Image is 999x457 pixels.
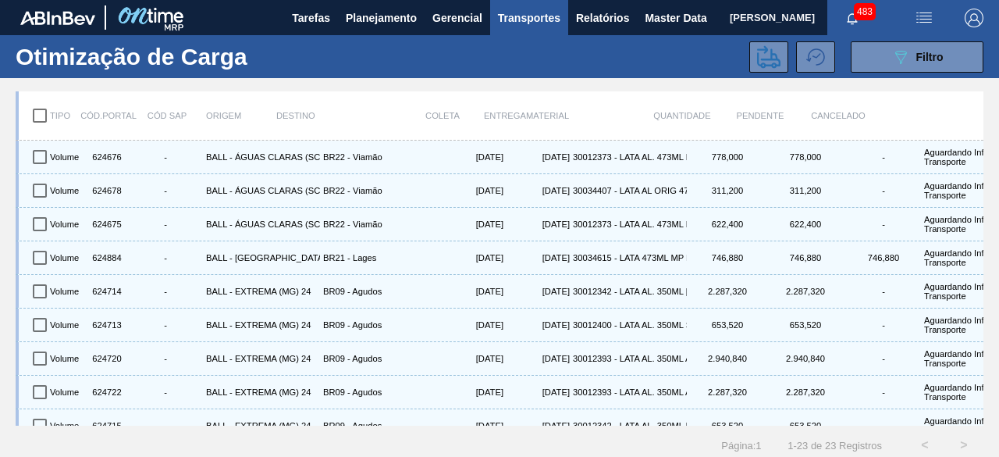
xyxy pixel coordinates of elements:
div: - [128,287,203,296]
div: 30012400 - LATA AL. 350ML SK MP 429 [570,312,687,338]
div: [DATE] [437,312,503,338]
div: - [846,354,921,363]
div: 311,200 [765,177,843,204]
div: - [128,186,203,195]
div: 624714 [86,278,125,305]
div: 2.287,320 [687,278,765,305]
div: [DATE] [437,211,503,237]
div: 778,000 [765,144,843,170]
div: 2.940,840 [687,345,765,372]
div: - [846,220,921,229]
div: BALL - EXTREMA (MG) 24 [203,278,320,305]
div: 30034407 - LATA AL ORIG 473ML BRILHO MULTIPACK [570,177,687,204]
span: 1 - 23 de 23 Registros [785,440,882,452]
span: Transportes [498,9,560,27]
div: Cód SAP [128,99,206,132]
div: - [846,320,921,330]
div: [DATE] [437,144,503,170]
div: 746,880 [765,245,843,271]
div: Destino [276,99,393,132]
div: 624884 [86,245,125,271]
span: Master Data [645,9,706,27]
div: - [846,387,921,397]
div: [DATE] [503,245,570,271]
div: [DATE] [437,379,503,405]
div: BR22 - Viamão [320,177,437,204]
div: BR09 - Agudos [320,312,437,338]
div: BALL - EXTREMA (MG) 24 [203,412,320,439]
div: BR21 - Lages [320,245,437,271]
div: BALL - EXTREMA (MG) 24 [203,312,320,338]
div: 30012373 - LATA AL. 473ML POLAR 429 [570,211,687,237]
div: [DATE] [437,412,503,439]
div: 2.287,320 [687,379,765,405]
div: Pendente [721,99,799,132]
div: Tipo [50,99,89,132]
div: [DATE] [503,379,570,405]
img: Logout [965,9,983,27]
div: - [846,186,921,195]
div: - [128,253,203,262]
div: [DATE] [503,278,570,305]
div: 653,520 [687,412,765,439]
div: Entrega [460,99,526,132]
div: BALL - EXTREMA (MG) 24 [203,379,320,405]
div: BR09 - Agudos [320,379,437,405]
div: BALL - ÁGUAS CLARAS (SC) [203,144,320,170]
span: 483 [854,3,876,20]
div: BALL - ÁGUAS CLARAS (SC) [203,177,320,204]
div: 622,400 [687,211,765,237]
div: 2.287,320 [765,278,843,305]
div: - [128,320,203,330]
div: Volume [47,412,86,439]
div: Volume [47,379,86,405]
div: Origem [206,99,276,132]
div: BR09 - Agudos [320,345,437,372]
div: - [128,220,203,229]
div: 30034615 - LATA 473ML MP BUD ZERO [570,245,687,271]
div: 746,880 [843,245,921,271]
div: [DATE] [503,312,570,338]
div: 2.940,840 [765,345,843,372]
div: Alterar para histórico [796,41,843,73]
div: 778,000 [687,144,765,170]
div: Quantidade [643,99,721,132]
div: BR22 - Viamão [320,211,437,237]
div: [DATE] [503,177,570,204]
div: [DATE] [437,177,503,204]
span: Gerencial [432,9,482,27]
div: 624676 [86,144,125,170]
div: - [128,354,203,363]
div: - [846,152,921,162]
span: Página : 1 [721,440,761,452]
button: Notificações [827,7,877,29]
button: Filtro [851,41,983,73]
div: BR09 - Agudos [320,278,437,305]
div: 653,520 [687,312,765,338]
div: 622,400 [765,211,843,237]
div: 653,520 [765,312,843,338]
div: Material [526,99,643,132]
div: Volume [47,177,86,204]
div: 624713 [86,312,125,338]
div: [DATE] [503,144,570,170]
div: 624715 [86,412,125,439]
div: [DATE] [503,211,570,237]
div: - [128,152,203,162]
div: 624675 [86,211,125,237]
div: 746,880 [687,245,765,271]
div: BALL - EXTREMA (MG) 24 [203,345,320,372]
img: TNhmsLtSVTkK8tSr43FrP2fwEKptu5GPRR3wAAAABJRU5ErkJggg== [20,11,95,25]
div: [DATE] [503,345,570,372]
div: [DATE] [503,412,570,439]
div: 2.287,320 [765,379,843,405]
div: 624678 [86,177,125,204]
div: - [128,421,203,430]
div: 30012342 - LATA AL. 350ML BC 429 [570,412,687,439]
div: 653,520 [765,412,843,439]
div: [DATE] [437,245,503,271]
div: - [846,421,921,430]
span: Relatórios [576,9,629,27]
div: 311,200 [687,177,765,204]
div: 624722 [86,379,125,405]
